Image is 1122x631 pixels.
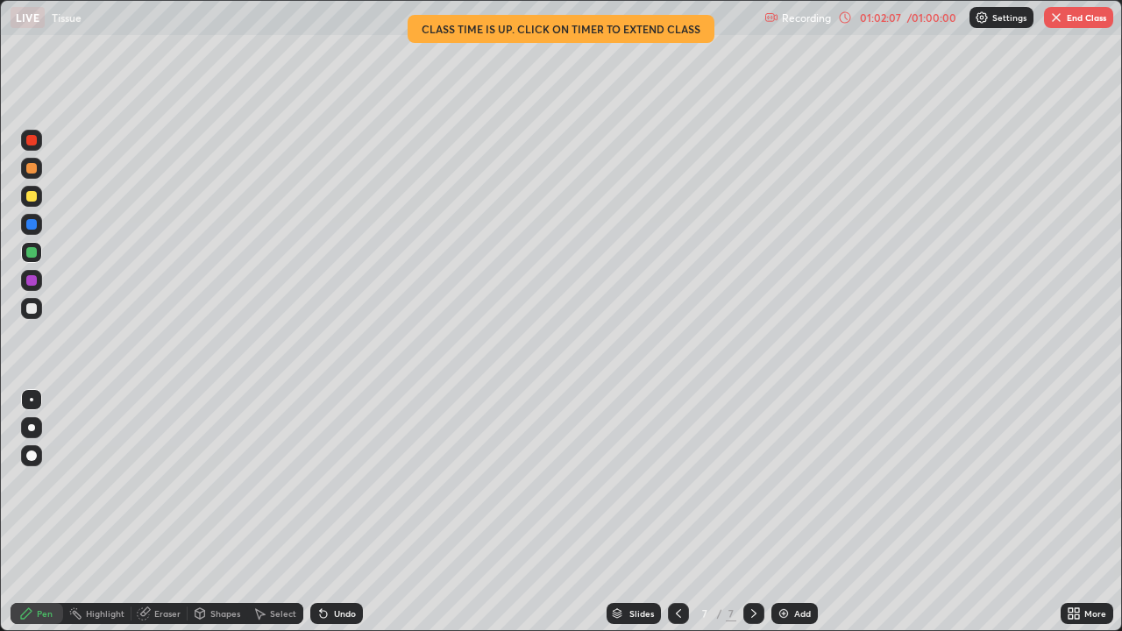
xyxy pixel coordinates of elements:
[1049,11,1063,25] img: end-class-cross
[1044,7,1113,28] button: End Class
[270,609,296,618] div: Select
[782,11,831,25] p: Recording
[37,609,53,618] div: Pen
[764,11,778,25] img: recording.375f2c34.svg
[629,609,654,618] div: Slides
[16,11,39,25] p: LIVE
[992,13,1026,22] p: Settings
[726,606,736,621] div: 7
[696,608,714,619] div: 7
[905,12,959,23] div: / 01:00:00
[777,606,791,620] img: add-slide-button
[52,11,82,25] p: Tissue
[334,609,356,618] div: Undo
[717,608,722,619] div: /
[1084,609,1106,618] div: More
[210,609,240,618] div: Shapes
[794,609,811,618] div: Add
[154,609,181,618] div: Eraser
[86,609,124,618] div: Highlight
[975,11,989,25] img: class-settings-icons
[856,12,905,23] div: 01:02:07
